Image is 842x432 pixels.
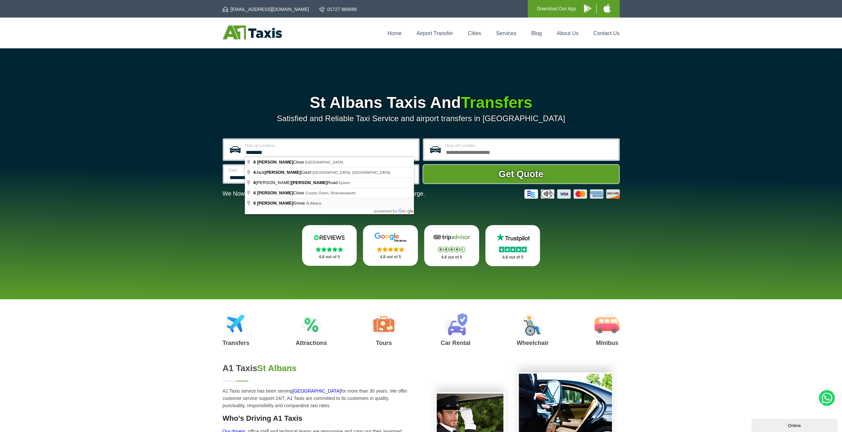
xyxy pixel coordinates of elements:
[485,225,540,266] a: Trustpilot Stars 4.8 out of 5
[522,313,543,336] img: Wheelchair
[253,201,256,206] span: 6
[223,190,425,197] p: We Now Accept Card & Contactless Payment In
[377,247,404,252] img: Stars
[301,313,321,336] img: Attractions
[257,363,297,373] span: St Albans
[524,189,620,199] img: Credit And Debit Cards
[537,5,576,13] p: Download Our App
[493,232,533,242] img: Trustpilot
[461,94,532,111] span: Transfers
[557,30,579,36] a: About Us
[223,95,620,111] h1: St Albans Taxis And
[387,30,402,36] a: Home
[245,144,414,148] label: Pick-up Location
[229,168,314,172] label: Date
[257,190,293,195] span: [PERSON_NAME]
[371,232,410,242] img: Google
[253,160,305,165] span: Close
[417,30,453,36] a: Airport Transfer
[253,180,256,185] span: 6
[422,164,620,184] button: Get Quote
[305,160,343,164] span: [GEOGRAPHIC_DATA]
[309,253,350,261] p: 4.8 out of 5
[319,6,357,13] a: 01727 866666
[445,144,614,148] label: Drop-off Location
[432,232,471,242] img: Tripadvisor
[584,4,591,13] img: A1 Taxis Android App
[292,388,341,394] a: [GEOGRAPHIC_DATA]
[223,114,620,123] p: Satisfied and Reliable Taxi Service and airport transfers in [GEOGRAPHIC_DATA]
[431,253,472,262] p: 4.8 out of 5
[223,340,249,346] h3: Transfers
[253,170,256,175] span: 6
[257,201,293,206] span: [PERSON_NAME]
[493,253,533,262] p: 4.8 out of 5
[257,160,293,165] span: [PERSON_NAME]
[438,247,465,252] img: Stars
[424,225,479,266] a: Tripadvisor Stars 4.8 out of 5
[223,25,282,39] img: A1 Taxis St Albans LTD
[444,313,467,336] img: Car Rental
[265,170,301,175] span: [PERSON_NAME]
[363,225,418,266] a: Google Stars 4.8 out of 5
[306,201,321,205] span: St Albans
[305,191,355,195] span: Croxley Green, Rickmansworth
[223,414,413,423] h3: Who's Driving A1 Taxis
[291,180,327,185] span: [PERSON_NAME]
[302,225,357,266] a: Reviews.io Stars 4.8 out of 5
[223,387,413,409] p: A1 Taxis service has been serving for more than 30 years. We offer customer service support 24/7,...
[593,30,619,36] a: Contact Us
[531,30,542,36] a: Blog
[603,4,610,13] img: A1 Taxis iPhone App
[751,417,839,432] iframe: chat widget
[370,253,411,261] p: 4.8 out of 5
[309,232,349,242] img: Reviews.io
[253,201,306,206] span: Grove
[223,6,309,13] a: [EMAIL_ADDRESS][DOMAIN_NAME]
[253,190,305,195] span: Close
[373,313,394,336] img: Tours
[517,340,549,346] h3: Wheelchair
[223,363,413,373] h2: A1 Taxis
[468,30,481,36] a: Cities
[253,180,338,185] span: [PERSON_NAME] Road
[316,247,343,252] img: Stars
[253,170,312,175] span: Jack Court
[295,340,327,346] h3: Attractions
[338,181,350,185] span: Epsom
[226,313,246,336] img: Airport Transfers
[496,30,516,36] a: Services
[595,340,619,346] h3: Minibus
[595,313,619,336] img: Minibus
[253,160,256,165] span: 6
[253,190,256,195] span: 6
[441,340,470,346] h3: Car Rental
[499,247,527,252] img: Stars
[312,170,390,174] span: [GEOGRAPHIC_DATA], [GEOGRAPHIC_DATA]
[373,340,394,346] h3: Tours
